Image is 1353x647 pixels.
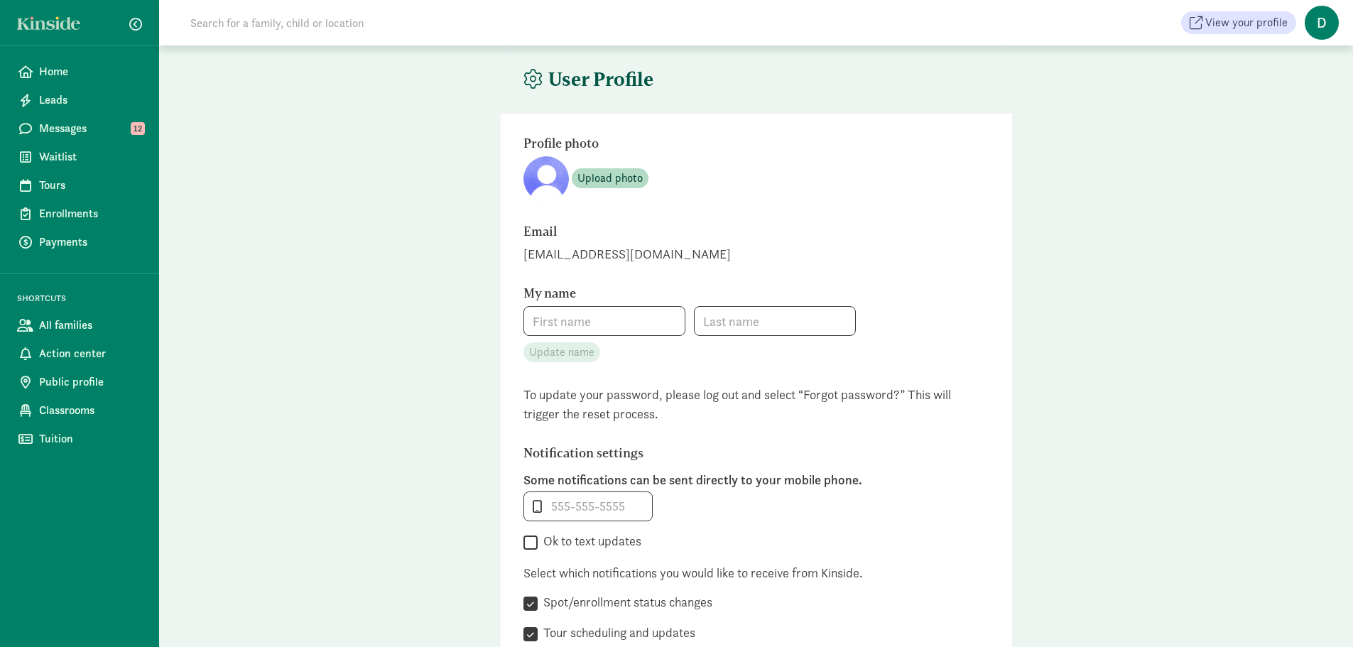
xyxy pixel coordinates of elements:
[524,307,685,335] input: First name
[39,345,142,362] span: Action center
[182,9,580,37] input: Search for a family, child or location
[6,171,153,200] a: Tours
[1205,14,1288,31] span: View your profile
[538,624,695,641] label: Tour scheduling and updates
[695,307,855,335] input: Last name
[524,492,652,521] input: 555-555-5555
[39,92,142,109] span: Leads
[6,200,153,228] a: Enrollments
[577,170,643,187] span: Upload photo
[523,472,989,489] label: Some notifications can be sent directly to your mobile phone.
[1305,6,1339,40] span: D
[39,374,142,391] span: Public profile
[39,177,142,194] span: Tours
[538,533,641,550] label: Ok to text updates
[523,342,600,362] button: Update name
[6,58,153,86] a: Home
[39,205,142,222] span: Enrollments
[523,286,914,300] h6: My name
[538,594,712,611] label: Spot/enrollment status changes
[39,148,142,165] span: Waitlist
[39,120,142,137] span: Messages
[39,402,142,419] span: Classrooms
[6,143,153,171] a: Waitlist
[6,311,153,339] a: All families
[1181,11,1296,34] a: View your profile
[39,234,142,251] span: Payments
[39,430,142,447] span: Tuition
[523,224,914,239] h6: Email
[39,317,142,334] span: All families
[6,368,153,396] a: Public profile
[523,385,989,423] section: To update your password, please log out and select “Forgot password?” This will trigger the reset...
[6,425,153,453] a: Tuition
[572,168,648,188] button: Upload photo
[529,344,594,361] span: Update name
[523,563,989,582] div: Select which notifications you would like to receive from Kinside.
[523,68,653,91] h4: User Profile
[6,114,153,143] a: Messages 12
[6,339,153,368] a: Action center
[6,86,153,114] a: Leads
[523,136,914,151] h6: Profile photo
[523,446,914,460] h6: Notification settings
[6,396,153,425] a: Classrooms
[39,63,142,80] span: Home
[523,244,989,263] div: [EMAIL_ADDRESS][DOMAIN_NAME]
[131,122,145,135] span: 12
[6,228,153,256] a: Payments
